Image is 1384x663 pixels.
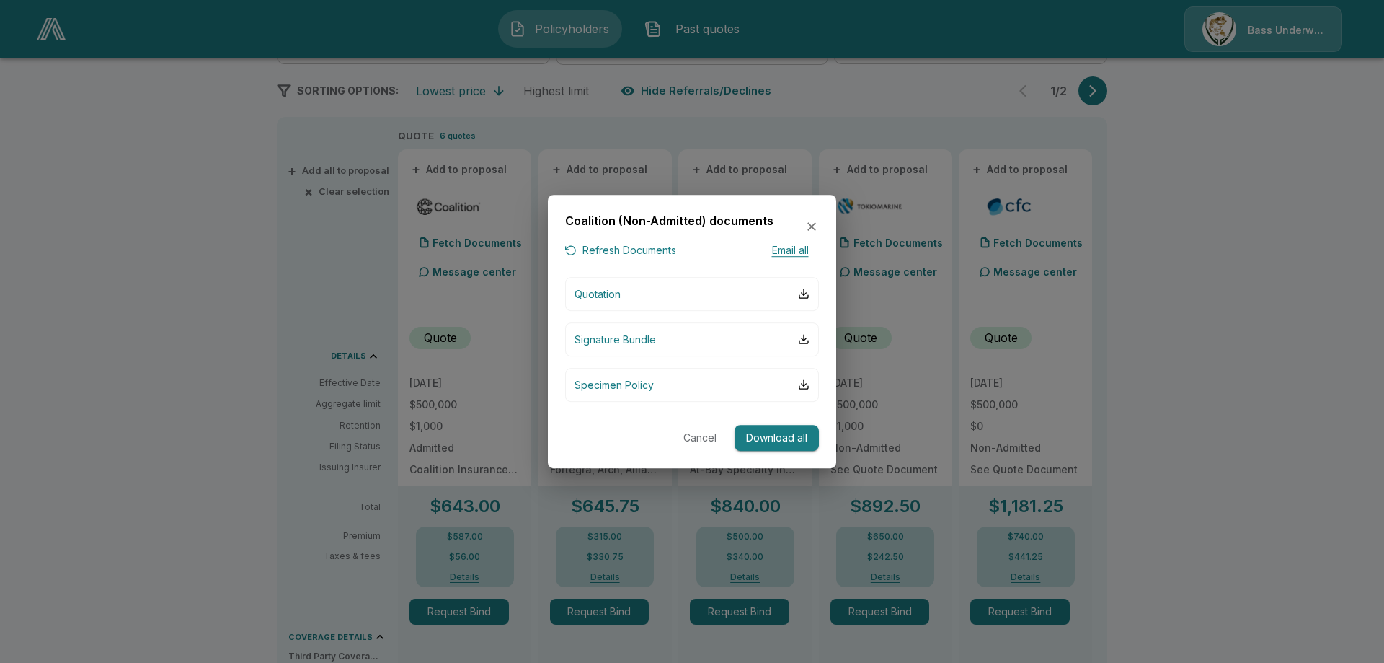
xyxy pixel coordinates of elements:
p: Specimen Policy [575,377,654,392]
button: Download all [735,425,819,452]
button: Cancel [677,425,723,452]
button: Quotation [565,277,819,311]
p: Signature Bundle [575,332,656,347]
button: Specimen Policy [565,368,819,402]
button: Refresh Documents [565,242,676,260]
h6: Coalition (Non-Admitted) documents [565,212,773,231]
button: Email all [761,242,819,260]
button: Signature Bundle [565,322,819,356]
p: Quotation [575,286,621,302]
